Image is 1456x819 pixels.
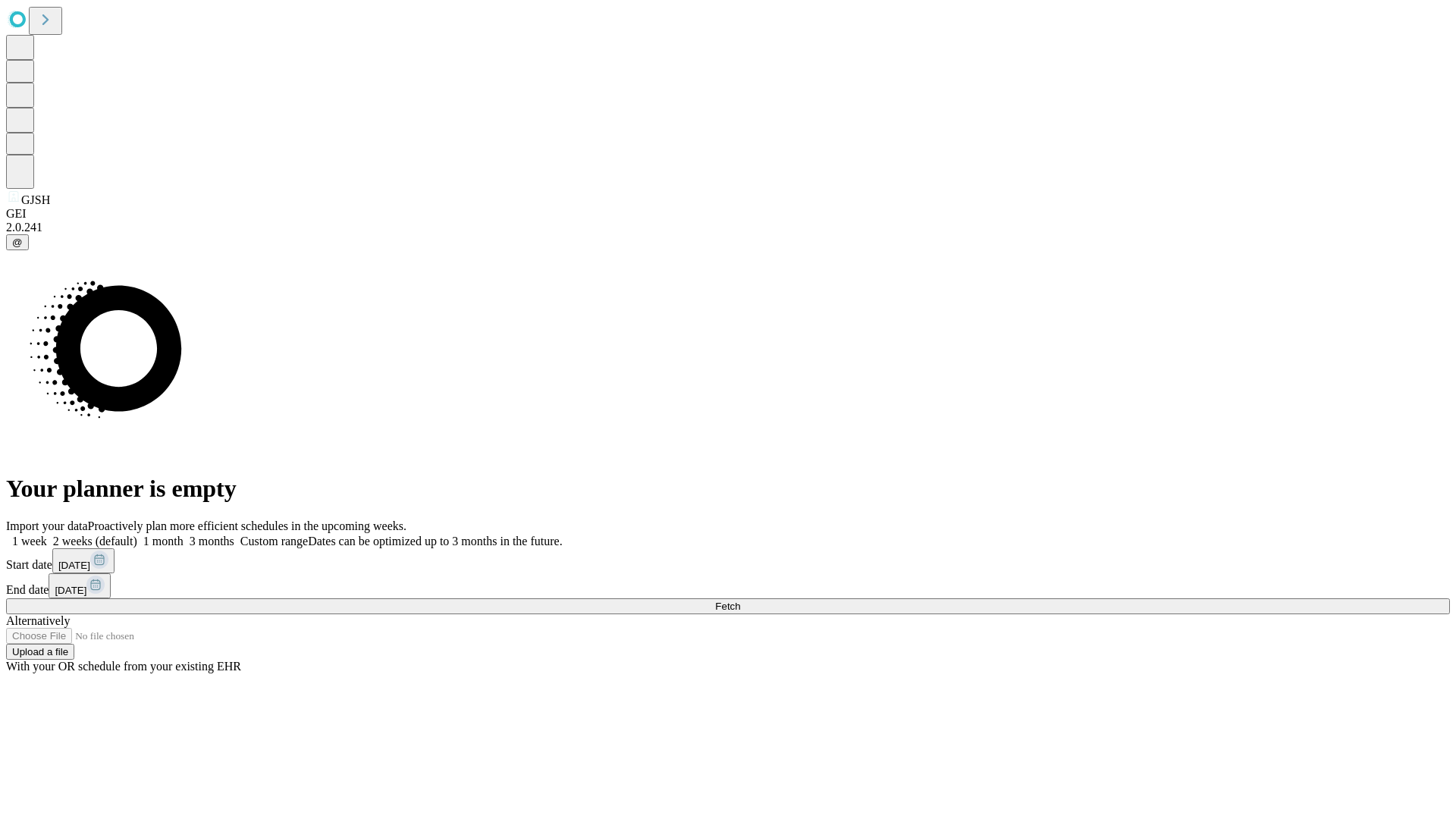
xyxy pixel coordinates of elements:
h1: Your planner is empty [6,475,1450,503]
span: GJSH [21,193,50,206]
button: Upload a file [6,644,74,660]
span: [DATE] [58,560,90,571]
button: @ [6,234,29,250]
span: 2 weeks (default) [53,535,137,548]
span: 1 month [143,535,184,548]
span: Import your data [6,519,88,532]
span: Proactively plan more efficient schedules in the upcoming weeks. [88,519,406,532]
div: Start date [6,548,1450,573]
span: 3 months [190,535,234,548]
span: With your OR schedule from your existing EHR [6,660,241,673]
button: Fetch [6,598,1450,614]
span: 1 week [12,535,47,548]
span: @ [12,237,23,248]
button: [DATE] [49,573,111,598]
div: 2.0.241 [6,221,1450,234]
span: Custom range [240,535,308,548]
button: [DATE] [52,548,115,573]
span: Fetch [715,601,740,612]
div: End date [6,573,1450,598]
span: Alternatively [6,614,70,627]
span: Dates can be optimized up to 3 months in the future. [308,535,562,548]
span: [DATE] [55,585,86,596]
div: GEI [6,207,1450,221]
